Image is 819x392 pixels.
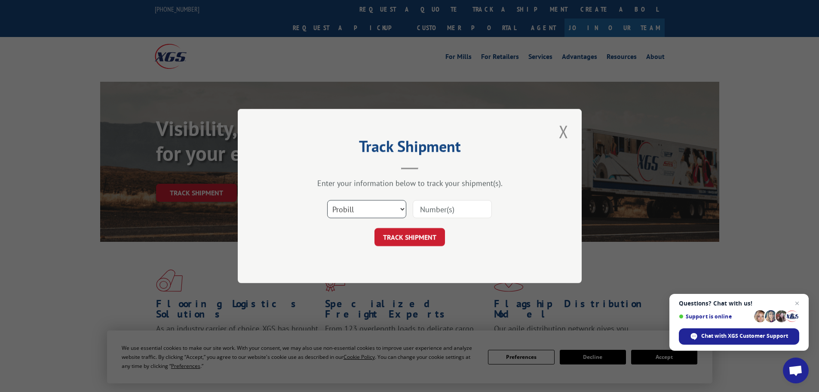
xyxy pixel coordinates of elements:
[281,178,539,188] div: Enter your information below to track your shipment(s).
[281,140,539,157] h2: Track Shipment
[556,120,571,143] button: Close modal
[374,228,445,246] button: TRACK SHIPMENT
[701,332,788,340] span: Chat with XGS Customer Support
[679,328,799,345] span: Chat with XGS Customer Support
[413,200,492,218] input: Number(s)
[679,300,799,307] span: Questions? Chat with us!
[783,358,809,383] a: Open chat
[679,313,751,320] span: Support is online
